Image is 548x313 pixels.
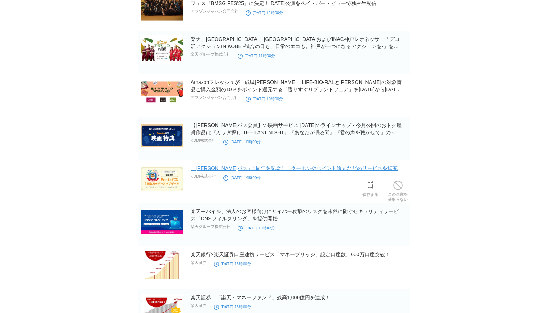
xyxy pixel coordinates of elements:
[191,260,207,265] p: 楽天証券
[191,79,402,100] a: Amazonフレッシュが、成城[PERSON_NAME]、LIFE-BIO-RALと[PERSON_NAME]の対象商品ご購入金額の10％をポイント還元する「選りすぐりブランドフェア」を[DAT...
[191,174,216,179] p: KDDI株式会社
[191,122,402,143] a: 【[PERSON_NAME]パス会員】の映画サービス [DATE]のラインナップ - 今月公開のおトク鑑賞作品は『カラダ探し THE LAST NIGHT』『あなたが眠る間』『君の声を聴かせて』...
[214,305,251,309] time: [DATE] 16時00分
[388,179,408,202] a: この企業を受取らない
[141,79,183,107] img: Amazonフレッシュが、成城石井、LIFE-BIO-RALとOisixの対象商品ご購入金額の10％をポイント還元する「選りすぐりブランドフェア」を9月16日（火）から10月3日（金）まで開催
[141,251,183,279] img: 楽天銀行×楽天証券口座連携サービス「マネーブリッジ」設定口座数、600万口座突破！
[191,224,231,229] p: 楽天グループ株式会社
[191,303,207,308] p: 楽天証券
[191,208,399,221] a: 楽天モバイル、法人のお客様向けにサイバー攻撃のリスクを未然に防ぐセキュリティサービス「DNSフィルタリング」を提供開始
[141,165,183,193] img: 「Pontaパス」1周年を記念し、クーポンやポイント還元などのサービスを拡充
[191,36,400,56] a: 楽天、[GEOGRAPHIC_DATA]、[GEOGRAPHIC_DATA]およびINAC神戸レオネッサ、「デコ活アクションIN KOBE -試合の日も、日常のエコも。神戸が一つになるアクション...
[223,140,261,144] time: [DATE] 10時00分
[246,97,283,101] time: [DATE] 10時00分
[191,295,330,300] a: 楽天証券、「楽天・マネーファンド」残高1,000億円を達成！
[238,54,275,58] time: [DATE] 11時00分
[191,138,216,143] p: KDDI株式会社
[238,226,275,230] time: [DATE] 10時42分
[246,10,283,15] time: [DATE] 12時00分
[141,35,183,64] img: 楽天、神戸市、ヴィッセル神戸およびINAC神戸レオネッサ、「デコ活アクションIN KOBE -試合の日も、日常のエコも。神戸が一つになるアクションを-」を開始
[362,179,378,197] a: 保存する
[191,251,390,257] a: 楽天銀行×楽天証券口座連携サービス「マネーブリッジ」設定口座数、600万口座突破！
[191,52,231,57] p: 楽天グループ株式会社
[191,165,398,171] a: 「[PERSON_NAME]パス」1周年を記念し、クーポンやポイント還元などのサービスを拡充
[214,262,251,266] time: [DATE] 16時00分
[191,95,238,100] p: アマゾンジャパン合同会社
[141,208,183,236] img: 楽天モバイル、法人のお客様向けにサイバー攻撃のリスクを未然に防ぐセキュリティサービス「DNSフィルタリング」を提供開始
[141,122,183,150] img: 【Pontaパス会員】の映画サービス 2025年9月のラインナップ - 今月公開のおトク鑑賞作品は『カラダ探し THE LAST NIGHT』『あなたが眠る間』『君の声を聴かせて』の3作品！
[191,9,238,14] p: アマゾンジャパン合同会社
[223,175,261,180] time: [DATE] 14時00分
